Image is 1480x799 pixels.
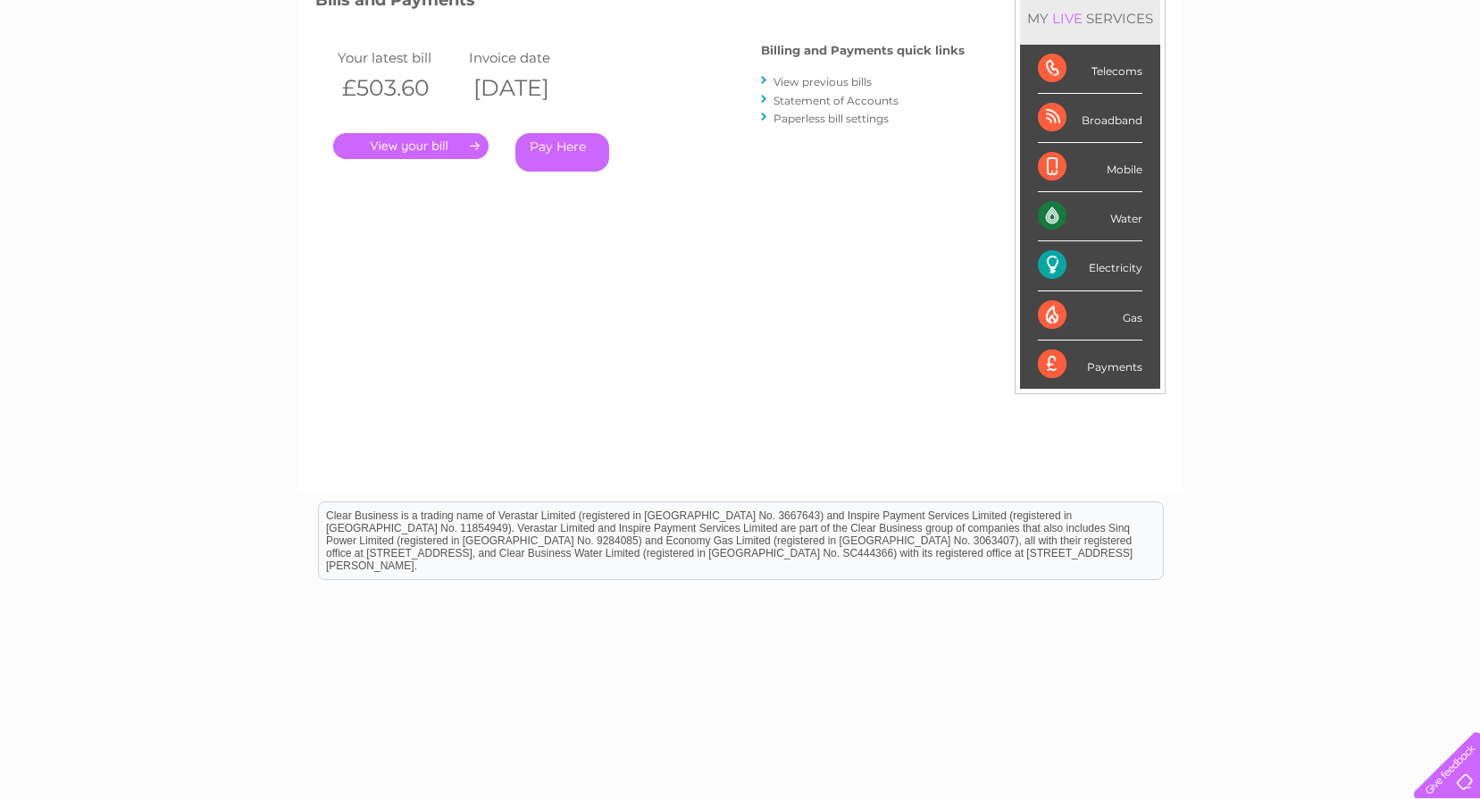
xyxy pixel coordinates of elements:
div: Gas [1038,291,1142,341]
td: Invoice date [464,46,597,70]
div: Electricity [1038,241,1142,290]
a: Contact [1361,76,1405,89]
a: Paperless bill settings [773,112,889,125]
div: Payments [1038,341,1142,389]
div: Water [1038,192,1142,241]
td: Your latest bill [333,46,465,70]
a: Telecoms [1260,76,1314,89]
th: [DATE] [464,70,597,106]
div: Mobile [1038,143,1142,192]
a: . [333,133,489,159]
div: Telecoms [1038,45,1142,94]
a: Water [1166,76,1200,89]
img: logo.png [52,46,143,101]
h4: Billing and Payments quick links [761,44,965,57]
th: £503.60 [333,70,465,106]
a: Statement of Accounts [773,94,899,107]
div: LIVE [1049,10,1086,27]
div: Clear Business is a trading name of Verastar Limited (registered in [GEOGRAPHIC_DATA] No. 3667643... [319,10,1163,87]
a: Energy [1210,76,1250,89]
a: Blog [1325,76,1350,89]
a: View previous bills [773,75,872,88]
a: Log out [1421,76,1463,89]
a: 0333 014 3131 [1143,9,1267,31]
a: Pay Here [515,133,609,172]
div: Broadband [1038,94,1142,143]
